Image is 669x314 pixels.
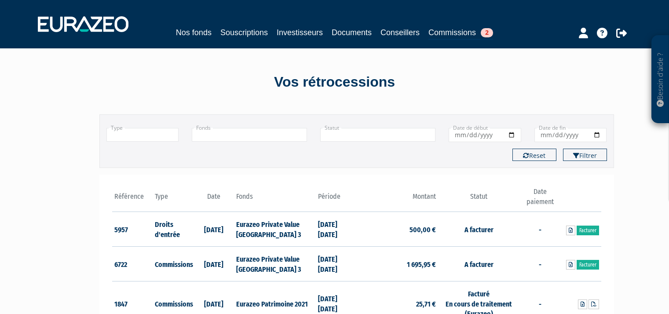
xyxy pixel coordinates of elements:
td: 1 695,95 € [357,247,438,281]
th: Référence [112,187,153,212]
td: 5957 [112,212,153,247]
td: [DATE] [DATE] [316,212,357,247]
th: Date paiement [519,187,560,212]
a: Souscriptions [220,26,268,39]
a: Facturer [577,260,599,270]
th: Période [316,187,357,212]
a: Facturer [577,226,599,235]
th: Montant [357,187,438,212]
button: Reset [512,149,556,161]
td: - [519,247,560,281]
a: Conseillers [380,26,420,39]
td: Eurazeo Private Value [GEOGRAPHIC_DATA] 3 [234,212,315,247]
button: Filtrer [563,149,607,161]
th: Type [153,187,194,212]
img: 1732889491-logotype_eurazeo_blanc_rvb.png [38,16,128,32]
td: A facturer [438,212,519,247]
th: Fonds [234,187,315,212]
a: Commissions2 [428,26,493,40]
a: Nos fonds [176,26,212,39]
div: Vos rétrocessions [84,72,585,92]
th: Date [194,187,234,212]
td: [DATE] [194,247,234,281]
td: Eurazeo Private Value [GEOGRAPHIC_DATA] 3 [234,247,315,281]
td: - [519,212,560,247]
td: Commissions [153,247,194,281]
td: A facturer [438,247,519,281]
a: Investisseurs [277,26,323,39]
th: Statut [438,187,519,212]
a: Documents [332,26,372,39]
td: Droits d'entrée [153,212,194,247]
td: [DATE] [DATE] [316,247,357,281]
td: [DATE] [194,212,234,247]
td: 6722 [112,247,153,281]
p: Besoin d'aide ? [655,40,665,119]
span: 2 [481,28,493,37]
td: 500,00 € [357,212,438,247]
